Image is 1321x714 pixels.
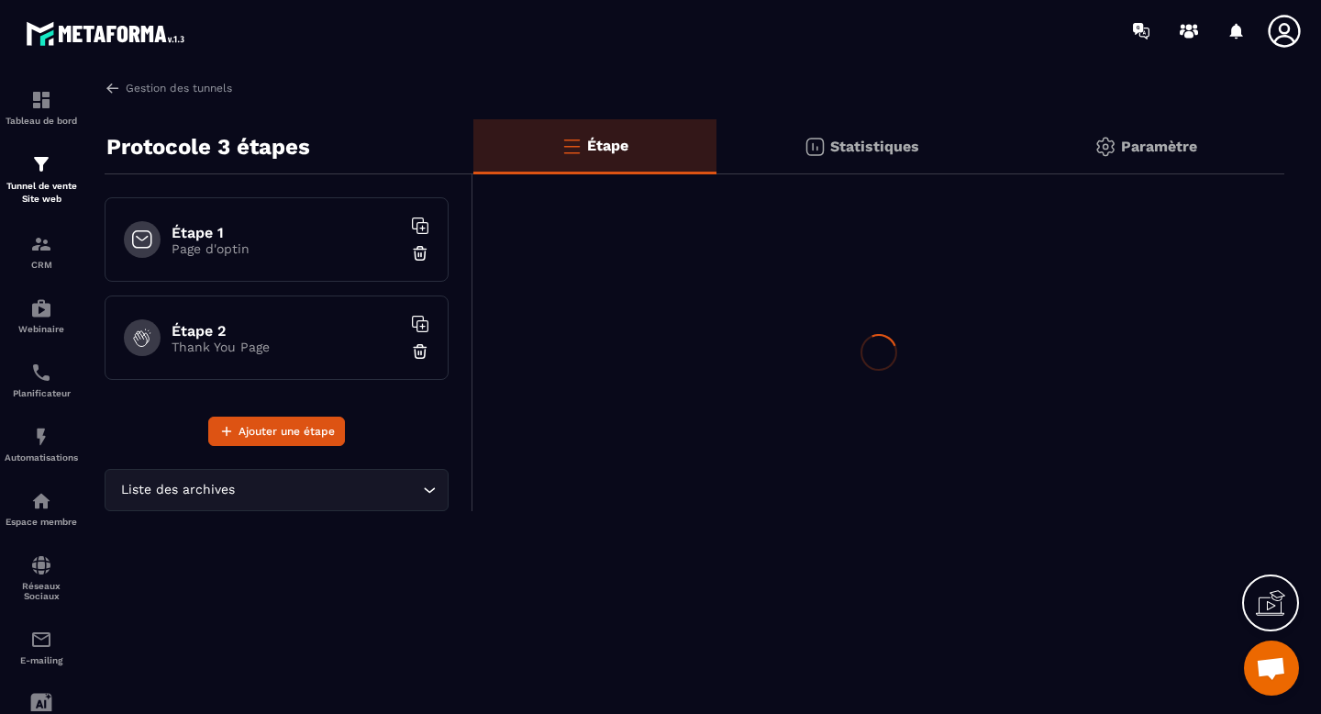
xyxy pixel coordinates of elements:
[5,581,78,601] p: Réseaux Sociaux
[30,426,52,448] img: automations
[5,476,78,541] a: automationsautomationsEspace membre
[587,137,628,154] p: Étape
[105,80,121,96] img: arrow
[5,348,78,412] a: schedulerschedulerPlanificateur
[5,517,78,527] p: Espace membre
[26,17,191,50] img: logo
[30,629,52,651] img: email
[5,180,78,206] p: Tunnel de vente Site web
[30,490,52,512] img: automations
[5,116,78,126] p: Tableau de bord
[30,153,52,175] img: formation
[5,324,78,334] p: Webinaire
[30,233,52,255] img: formation
[561,135,583,157] img: bars-o.4a397970.svg
[172,340,401,354] p: Thank You Page
[105,80,232,96] a: Gestion des tunnels
[172,241,401,256] p: Page d'optin
[5,615,78,679] a: emailemailE-mailing
[5,412,78,476] a: automationsautomationsAutomatisations
[5,452,78,463] p: Automatisations
[239,480,418,500] input: Search for option
[1094,136,1116,158] img: setting-gr.5f69749f.svg
[172,224,401,241] h6: Étape 1
[5,541,78,615] a: social-networksocial-networkRéseaux Sociaux
[5,219,78,284] a: formationformationCRM
[105,469,449,511] div: Search for option
[411,244,429,262] img: trash
[106,128,310,165] p: Protocole 3 étapes
[5,284,78,348] a: automationsautomationsWebinaire
[411,342,429,361] img: trash
[30,89,52,111] img: formation
[1121,138,1197,155] p: Paramètre
[117,480,239,500] span: Liste des archives
[30,554,52,576] img: social-network
[5,388,78,398] p: Planificateur
[804,136,826,158] img: stats.20deebd0.svg
[208,417,345,446] button: Ajouter une étape
[172,322,401,340] h6: Étape 2
[30,362,52,384] img: scheduler
[5,139,78,219] a: formationformationTunnel de vente Site web
[239,422,335,441] span: Ajouter une étape
[30,297,52,319] img: automations
[830,138,919,155] p: Statistiques
[5,655,78,665] p: E-mailing
[1244,641,1299,696] div: Ouvrir le chat
[5,75,78,139] a: formationformationTableau de bord
[5,260,78,270] p: CRM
